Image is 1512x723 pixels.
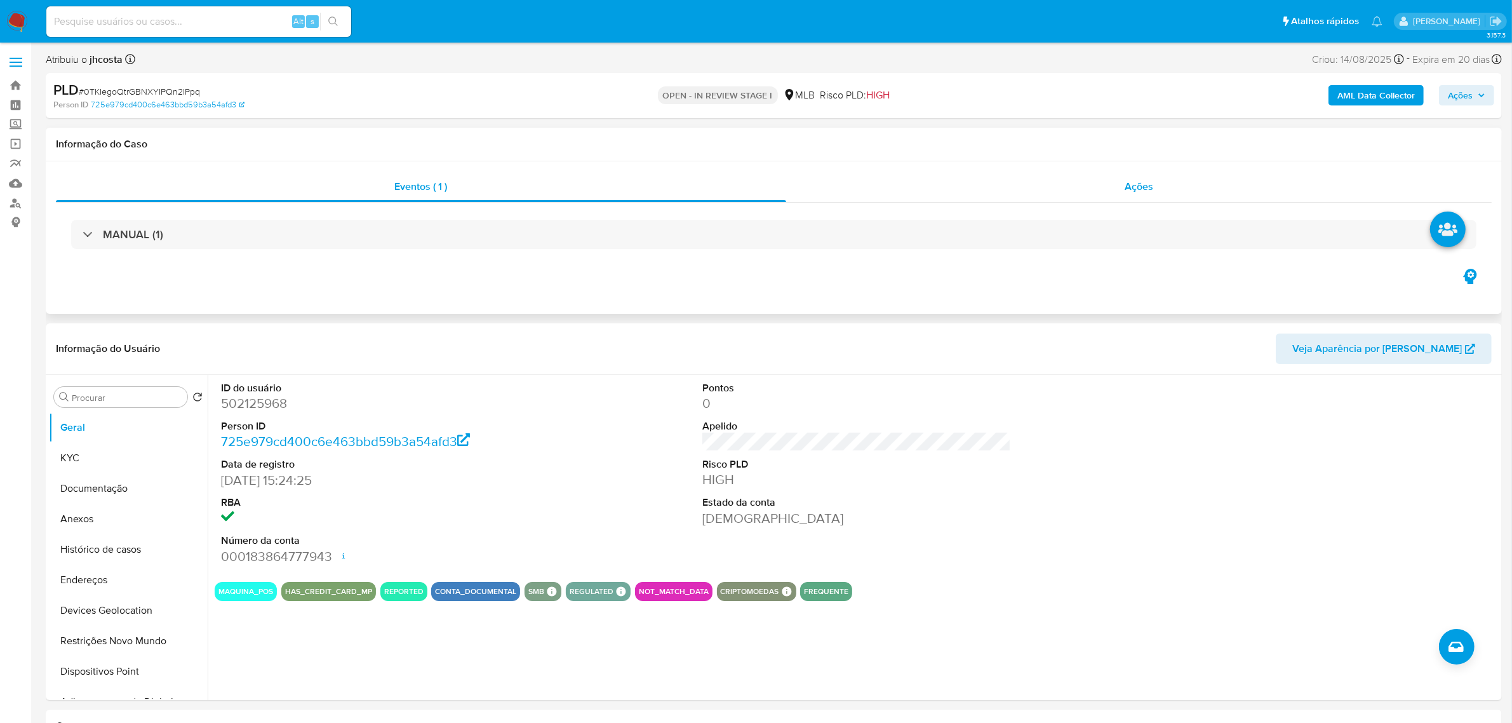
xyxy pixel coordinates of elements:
[49,443,208,473] button: KYC
[702,510,1011,527] dd: [DEMOGRAPHIC_DATA]
[293,15,304,27] span: Alt
[221,395,530,412] dd: 502125968
[221,471,530,489] dd: [DATE] 15:24:25
[1125,179,1153,194] span: Ações
[1291,15,1359,28] span: Atalhos rápidos
[702,496,1011,510] dt: Estado da conta
[49,473,208,504] button: Documentação
[1337,85,1415,105] b: AML Data Collector
[87,52,123,67] b: jhcosta
[49,534,208,565] button: Histórico de casos
[1407,51,1410,68] span: -
[1412,53,1490,67] span: Expira em 20 dias
[1292,334,1462,364] span: Veja Aparência por [PERSON_NAME]
[221,457,530,471] dt: Data de registro
[49,504,208,534] button: Anexos
[49,687,208,717] button: Adiantamentos de Dinheiro
[867,88,890,102] span: HIGH
[53,79,79,100] b: PLD
[820,88,890,102] span: Risco PLD:
[1372,16,1382,27] a: Notificações
[72,392,182,403] input: Procurar
[221,432,471,450] a: 725e979cd400c6e463bbd59b3a54afd3
[702,471,1011,489] dd: HIGH
[49,565,208,595] button: Endereços
[658,86,778,104] p: OPEN - IN REVIEW STAGE I
[1439,85,1494,105] button: Ações
[1328,85,1424,105] button: AML Data Collector
[46,13,351,30] input: Pesquise usuários ou casos...
[56,138,1492,151] h1: Informação do Caso
[702,381,1011,395] dt: Pontos
[320,13,346,30] button: search-icon
[1448,85,1473,105] span: Ações
[53,99,88,111] b: Person ID
[783,88,815,102] div: MLB
[221,534,530,548] dt: Número da conta
[103,227,163,241] h3: MANUAL (1)
[311,15,314,27] span: s
[1413,15,1485,27] p: jhonata.costa@mercadolivre.com
[702,395,1011,412] dd: 0
[221,496,530,510] dt: RBA
[702,419,1011,433] dt: Apelido
[394,179,447,194] span: Eventos ( 1 )
[49,656,208,687] button: Dispositivos Point
[702,457,1011,471] dt: Risco PLD
[46,53,123,67] span: Atribuiu o
[49,412,208,443] button: Geral
[71,220,1476,249] div: MANUAL (1)
[192,392,203,406] button: Retornar ao pedido padrão
[221,548,530,565] dd: 000183864777943
[1276,334,1492,364] button: Veja Aparência por [PERSON_NAME]
[1312,51,1404,68] div: Criou: 14/08/2025
[1489,15,1502,28] a: Sair
[56,342,160,355] h1: Informação do Usuário
[221,381,530,395] dt: ID do usuário
[221,419,530,433] dt: Person ID
[79,85,200,98] span: # 0TKIegoQtrGBNXYIPQn2lPpq
[91,99,244,111] a: 725e979cd400c6e463bbd59b3a54afd3
[49,595,208,626] button: Devices Geolocation
[49,626,208,656] button: Restrições Novo Mundo
[59,392,69,402] button: Procurar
